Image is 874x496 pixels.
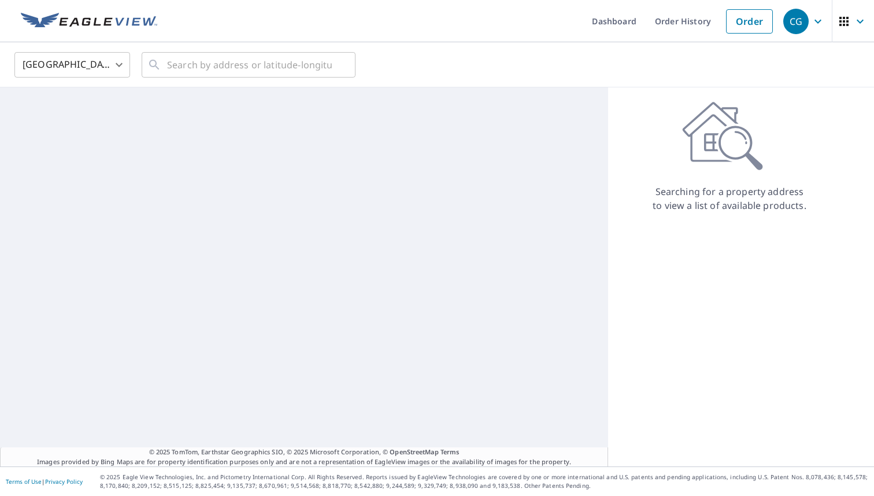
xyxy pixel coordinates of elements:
p: Searching for a property address to view a list of available products. [652,185,807,212]
a: Order [726,9,773,34]
a: Terms of Use [6,477,42,486]
p: | [6,478,83,485]
a: Privacy Policy [45,477,83,486]
span: © 2025 TomTom, Earthstar Geographics SIO, © 2025 Microsoft Corporation, © [149,447,460,457]
img: EV Logo [21,13,157,30]
a: Terms [440,447,460,456]
p: © 2025 Eagle View Technologies, Inc. and Pictometry International Corp. All Rights Reserved. Repo... [100,473,868,490]
a: OpenStreetMap [390,447,438,456]
div: [GEOGRAPHIC_DATA] [14,49,130,81]
div: CG [783,9,809,34]
input: Search by address or latitude-longitude [167,49,332,81]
